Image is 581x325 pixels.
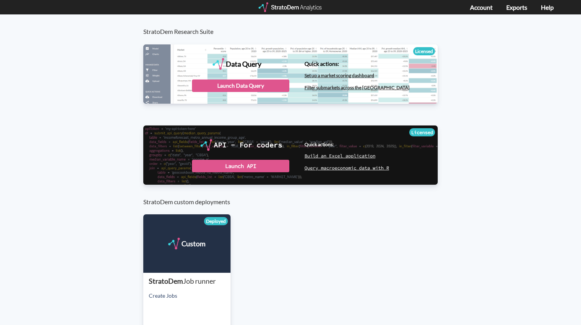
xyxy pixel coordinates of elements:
div: Licensed [413,47,435,55]
a: Filter submarkets across the [GEOGRAPHIC_DATA] [305,85,410,90]
a: Help [541,4,554,11]
div: Launch Data Query [192,79,289,92]
div: Launch API [192,160,289,172]
div: Deployed [204,217,228,225]
h3: StratoDem Research Suite [143,14,446,35]
div: Custom [181,238,206,249]
div: Licensed [409,128,435,136]
a: Exports [506,4,527,11]
h3: StratoDem custom deployments [143,185,446,205]
span: Job runner [183,277,216,285]
div: Create Jobs [149,292,231,300]
div: StratoDem [149,276,231,286]
h4: Quick actions: [305,61,410,67]
h4: Quick actions: [305,142,389,147]
a: Account [470,4,493,11]
a: Set up a market scoring dashboard [305,72,374,78]
div: Data Query [226,58,261,70]
a: Build an Excel application [305,153,375,159]
a: Query macroeconomic data with R [305,165,389,171]
div: API - For coders [214,139,282,151]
